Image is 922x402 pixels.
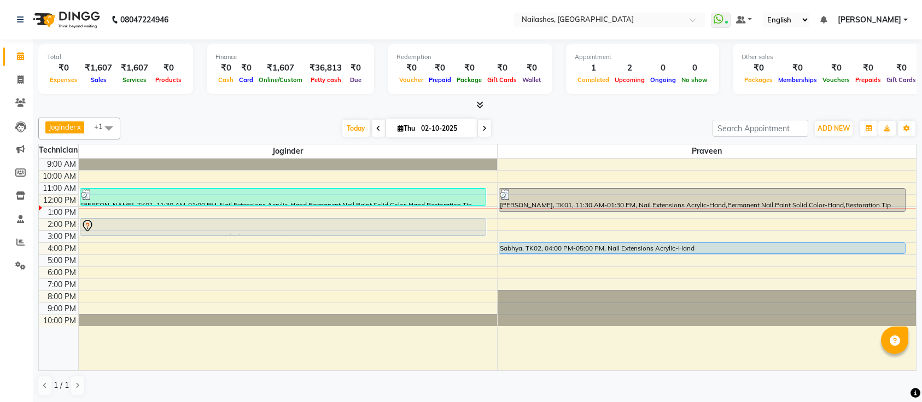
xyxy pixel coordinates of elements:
div: 9:00 PM [45,303,78,314]
div: ₹0 [215,62,236,74]
span: Card [236,76,256,84]
span: Memberships [775,76,820,84]
span: No show [679,76,710,84]
a: x [76,123,81,131]
div: 5:00 PM [45,255,78,266]
span: Thu [395,124,418,132]
span: 1 / 1 [54,380,69,391]
div: 6:00 PM [45,267,78,278]
div: ₹0 [153,62,184,74]
span: Expenses [47,76,80,84]
img: logo [28,4,103,35]
span: Today [342,120,370,137]
span: Packages [742,76,775,84]
b: 08047224946 [120,4,168,35]
div: Redemption [396,53,544,62]
div: 10:00 AM [40,171,78,182]
span: Gift Cards [485,76,520,84]
span: Services [120,76,149,84]
iframe: chat widget [876,358,911,391]
div: 1:00 PM [45,207,78,218]
div: 11:00 AM [40,183,78,194]
span: Petty cash [308,76,344,84]
span: [PERSON_NAME] [838,14,901,26]
div: ₹0 [426,62,454,74]
span: Joginder [79,144,497,158]
button: ADD NEW [815,121,853,136]
span: Prepaid [426,76,454,84]
span: Completed [575,76,612,84]
span: Praveen [498,144,917,158]
span: Upcoming [612,76,647,84]
div: ₹0 [520,62,544,74]
input: Search Appointment [713,120,808,137]
div: ₹1,607 [80,62,116,74]
div: ₹0 [236,62,256,74]
div: ₹0 [853,62,884,74]
div: ₹1,607 [256,62,305,74]
div: Appointment [575,53,710,62]
span: Wallet [520,76,544,84]
span: +1 [94,122,111,131]
span: Joginder [49,123,76,131]
div: ₹36,813 [305,62,346,74]
span: ADD NEW [818,124,850,132]
span: Ongoing [647,76,679,84]
div: ₹0 [454,62,485,74]
div: 9:00 AM [45,159,78,170]
div: 3:00 PM [45,231,78,242]
span: Sales [88,76,109,84]
div: ₹1,607 [116,62,153,74]
div: 4:00 PM [45,243,78,254]
span: Gift Cards [884,76,919,84]
div: [PERSON_NAME], TK01, 11:30 AM-01:00 PM, Nail Extensions Acrylic-Hand,Permanent Nail Paint Solid C... [80,189,486,205]
div: Sabhya, TK02, 04:00 PM-05:00 PM, Nail Extensions Acrylic-Hand [499,243,905,253]
div: 8:00 PM [45,291,78,302]
div: Finance [215,53,365,62]
div: ₹0 [742,62,775,74]
div: 12:00 PM [41,195,78,206]
div: 7:00 PM [45,279,78,290]
div: ₹0 [47,62,80,74]
div: 2:00 PM [45,219,78,230]
span: Online/Custom [256,76,305,84]
span: Vouchers [820,76,853,84]
div: ₹0 [485,62,520,74]
span: Prepaids [853,76,884,84]
div: ₹0 [396,62,426,74]
div: ₹0 [775,62,820,74]
span: Package [454,76,485,84]
div: 0 [679,62,710,74]
span: Cash [215,76,236,84]
div: 10:00 PM [41,315,78,327]
div: 0 [647,62,679,74]
div: ₹0 [884,62,919,74]
div: ₹0 [820,62,853,74]
div: 2 [612,62,647,74]
div: [PERSON_NAME], TK01, 11:30 AM-01:30 PM, Nail Extensions Acrylic-Hand,Permanent Nail Paint Solid C... [499,189,905,211]
div: 1 [575,62,612,74]
span: Due [347,76,364,84]
input: 2025-10-02 [418,120,472,137]
div: Other sales [742,53,919,62]
div: Total [47,53,184,62]
div: [PERSON_NAME], TK03, 02:00 PM-03:30 PM, Eyelash Extensions Classic-Both [80,219,486,235]
div: Technician [39,144,78,156]
span: Voucher [396,76,426,84]
div: ₹0 [346,62,365,74]
span: Products [153,76,184,84]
